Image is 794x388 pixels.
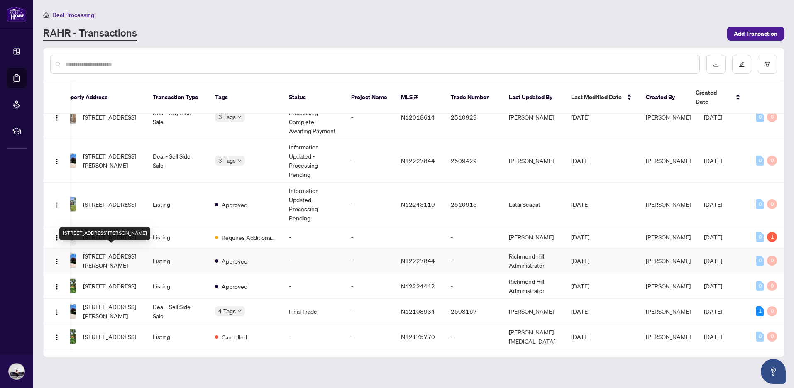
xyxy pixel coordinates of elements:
[444,273,502,299] td: -
[237,159,242,163] span: down
[54,158,60,165] img: Logo
[344,226,394,248] td: -
[689,81,747,114] th: Created Date
[732,55,751,74] button: edit
[767,306,777,316] div: 0
[344,81,394,114] th: Project Name
[222,282,247,291] span: Approved
[50,254,64,267] button: Logo
[646,233,691,241] span: [PERSON_NAME]
[502,139,564,183] td: [PERSON_NAME]
[282,183,344,226] td: Information Updated - Processing Pending
[646,333,691,340] span: [PERSON_NAME]
[282,81,344,114] th: Status
[344,183,394,226] td: -
[502,183,564,226] td: Latai Seadat
[50,198,64,211] button: Logo
[9,364,24,379] img: Profile Icon
[704,282,722,290] span: [DATE]
[704,113,722,121] span: [DATE]
[401,282,435,290] span: N12224442
[282,248,344,273] td: -
[344,139,394,183] td: -
[146,324,208,349] td: Listing
[767,156,777,166] div: 0
[704,333,722,340] span: [DATE]
[767,256,777,266] div: 0
[571,257,589,264] span: [DATE]
[756,232,764,242] div: 0
[502,81,564,114] th: Last Updated By
[767,199,777,209] div: 0
[727,27,784,41] button: Add Transaction
[344,324,394,349] td: -
[54,334,60,341] img: Logo
[83,281,136,290] span: [STREET_ADDRESS]
[502,299,564,324] td: [PERSON_NAME]
[54,283,60,290] img: Logo
[765,61,770,67] span: filter
[761,359,786,384] button: Open asap
[222,233,276,242] span: Requires Additional Docs
[43,12,49,18] span: home
[502,248,564,273] td: Richmond Hill Administrator
[54,234,60,241] img: Logo
[282,273,344,299] td: -
[502,324,564,349] td: [PERSON_NAME][MEDICAL_DATA]
[146,139,208,183] td: Deal - Sell Side Sale
[59,227,150,240] div: [STREET_ADDRESS][PERSON_NAME]
[502,273,564,299] td: Richmond Hill Administrator
[146,226,208,248] td: Listing
[444,95,502,139] td: 2510929
[571,333,589,340] span: [DATE]
[146,273,208,299] td: Listing
[50,230,64,244] button: Logo
[222,200,247,209] span: Approved
[704,307,722,315] span: [DATE]
[767,232,777,242] div: 1
[50,154,64,167] button: Logo
[237,309,242,313] span: down
[146,81,208,114] th: Transaction Type
[571,282,589,290] span: [DATE]
[401,307,435,315] span: N12108934
[83,112,136,122] span: [STREET_ADDRESS]
[646,257,691,264] span: [PERSON_NAME]
[222,256,247,266] span: Approved
[696,88,730,106] span: Created Date
[646,282,691,290] span: [PERSON_NAME]
[394,81,444,114] th: MLS #
[401,333,435,340] span: N12175770
[756,199,764,209] div: 0
[767,281,777,291] div: 0
[83,332,136,341] span: [STREET_ADDRESS]
[639,81,689,114] th: Created By
[218,306,236,316] span: 4 Tags
[55,81,146,114] th: Property Address
[564,81,639,114] th: Last Modified Date
[571,307,589,315] span: [DATE]
[756,256,764,266] div: 0
[54,258,60,265] img: Logo
[43,26,137,41] a: RAHR - Transactions
[767,332,777,342] div: 0
[218,112,236,122] span: 3 Tags
[83,200,136,209] span: [STREET_ADDRESS]
[344,299,394,324] td: -
[756,332,764,342] div: 0
[444,139,502,183] td: 2509429
[706,55,726,74] button: download
[758,55,777,74] button: filter
[734,27,777,40] span: Add Transaction
[571,200,589,208] span: [DATE]
[713,61,719,67] span: download
[646,157,691,164] span: [PERSON_NAME]
[704,233,722,241] span: [DATE]
[646,200,691,208] span: [PERSON_NAME]
[444,324,502,349] td: -
[502,226,564,248] td: [PERSON_NAME]
[282,324,344,349] td: -
[146,95,208,139] td: Deal - Buy Side Sale
[401,113,435,121] span: N12018614
[344,273,394,299] td: -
